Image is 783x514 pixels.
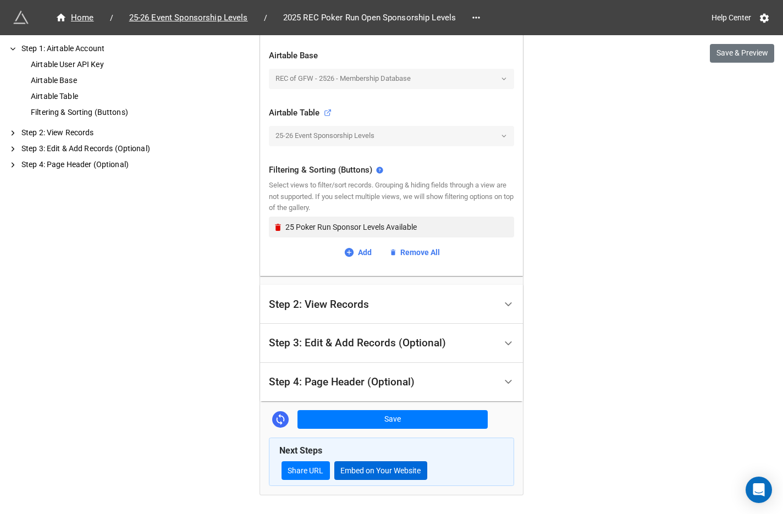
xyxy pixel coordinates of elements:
nav: breadcrumb [44,11,467,24]
button: Save & Preview [710,44,774,63]
div: Step 3: Edit & Add Records (Optional) [269,338,446,349]
span: 2025 REC Poker Run Open Sponsorship Levels [277,12,463,24]
b: Next Steps [279,445,322,456]
div: Step 2: View Records [260,285,523,324]
a: Home [44,11,106,24]
li: / [110,12,113,24]
a: Remove All [389,246,440,258]
button: Save [297,410,488,429]
a: Remove [273,223,286,232]
button: Embed on Your Website [334,461,427,480]
img: miniextensions-icon.73ae0678.png [13,10,29,25]
div: Select views to filter/sort records. Grouping & hiding fields through a view are not supported. I... [269,180,514,213]
div: 25 Poker Run Sponsor Levels Available [285,221,510,233]
div: Open Intercom Messenger [746,477,772,503]
div: Step 2: View Records [19,127,176,139]
div: Airtable User API Key [29,59,176,70]
div: Step 4: Page Header (Optional) [269,377,415,388]
a: Add [344,246,372,258]
div: Airtable Base [269,49,514,63]
span: 25-26 Event Sponsorship Levels [123,12,255,24]
a: 25-26 Event Sponsorship Levels [118,11,260,24]
a: Help Center [704,8,759,27]
div: Step 2: View Records [269,299,369,310]
div: Filtering & Sorting (Buttons) [269,164,514,177]
div: Airtable Table [29,91,176,102]
li: / [264,12,267,24]
a: Sync Base Structure [272,411,289,428]
div: Airtable Table [269,107,332,120]
div: Step 1: Airtable Account [19,43,176,54]
div: Step 4: Page Header (Optional) [19,159,176,170]
div: Step 4: Page Header (Optional) [260,363,523,402]
div: Airtable Base [29,75,176,86]
div: Step 3: Edit & Add Records (Optional) [19,143,176,154]
a: Share URL [282,461,330,480]
div: Step 3: Edit & Add Records (Optional) [260,324,523,363]
div: Home [56,12,94,24]
div: Filtering & Sorting (Buttons) [29,107,176,118]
